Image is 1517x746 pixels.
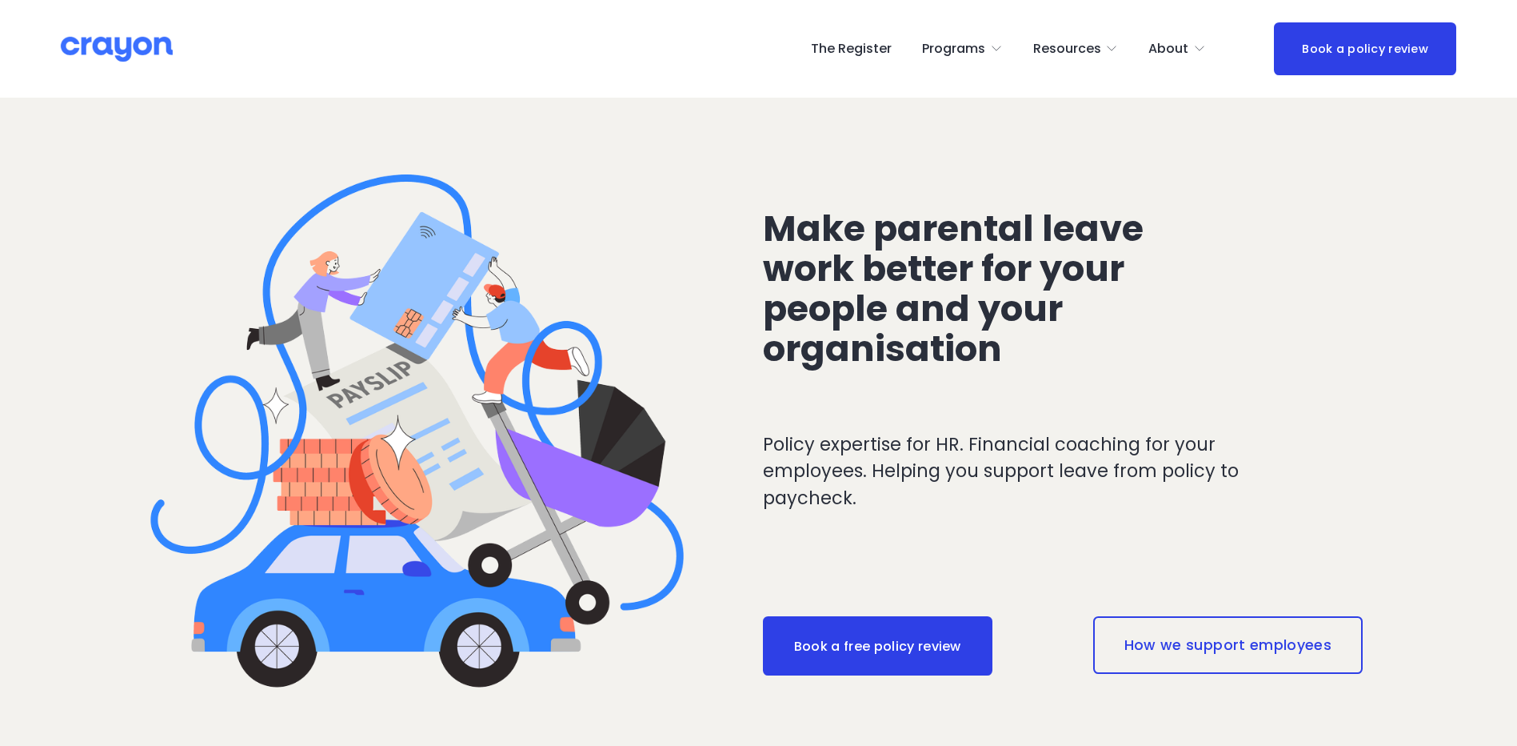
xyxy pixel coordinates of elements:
[1274,22,1456,74] a: Book a policy review
[763,203,1152,374] span: Make parental leave work better for your people and your organisation
[1148,38,1188,61] span: About
[922,38,985,61] span: Programs
[1033,36,1119,62] a: folder dropdown
[61,35,173,63] img: Crayon
[1093,616,1363,674] a: How we support employees
[1148,36,1206,62] a: folder dropdown
[763,431,1304,512] p: Policy expertise for HR. Financial coaching for your employees. Helping you support leave from po...
[922,36,1003,62] a: folder dropdown
[1033,38,1101,61] span: Resources
[811,36,892,62] a: The Register
[763,616,992,676] a: Book a free policy review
